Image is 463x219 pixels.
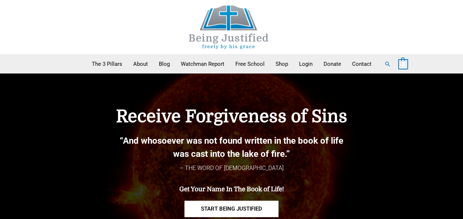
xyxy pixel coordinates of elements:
span: 0 [402,61,404,67]
a: Free School [230,55,270,73]
a: Watchman Report [175,55,230,73]
h4: Receive Forgiveness of Sins [78,106,385,127]
a: The 3 Pillars [86,55,128,73]
a: START BEING JUSTIFIED [184,201,279,217]
b: “And whosoever was not found written in the book of life was cast into the lake of fire.” [120,136,343,159]
a: Contact [347,55,377,73]
a: Shop [270,55,294,73]
a: Blog [153,55,175,73]
a: Login [294,55,318,73]
h4: Get Your Name In The Book of Life! [78,186,385,193]
a: About [128,55,153,73]
a: View Shopping Cart, empty [398,61,408,67]
span: – THE WORD OF [DEMOGRAPHIC_DATA] [180,165,284,171]
nav: Primary Site Navigation [86,55,377,73]
a: Search button [384,61,391,67]
span: START BEING JUSTIFIED [201,206,262,212]
img: Being Justified [174,5,284,49]
a: Donate [318,55,347,73]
